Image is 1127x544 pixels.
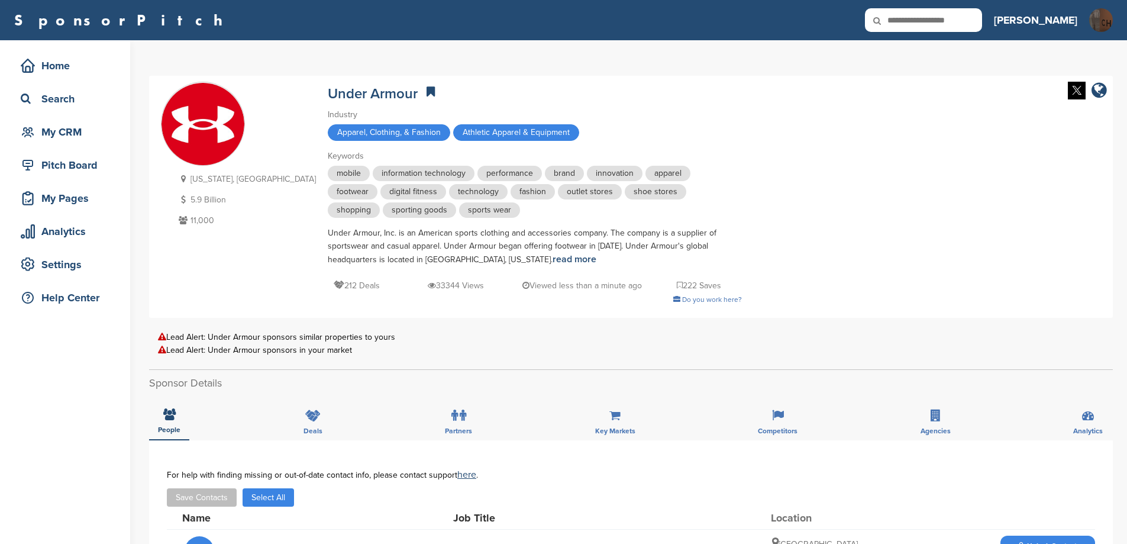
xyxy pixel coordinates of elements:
[12,284,118,311] a: Help Center
[453,124,579,141] span: Athletic Apparel & Equipment
[12,185,118,212] a: My Pages
[162,83,244,166] img: Sponsorpitch & Under Armour
[771,513,860,523] div: Location
[243,488,294,507] button: Select All
[558,184,622,199] span: outlet stores
[328,184,377,199] span: footwear
[167,488,237,507] button: Save Contacts
[18,121,118,143] div: My CRM
[673,295,742,304] a: Do you work here?
[383,202,456,218] span: sporting goods
[12,251,118,278] a: Settings
[167,470,1095,479] div: For help with finding missing or out-of-date contact info, please contact support .
[1092,82,1107,101] a: company link
[758,427,797,434] span: Competitors
[373,166,474,181] span: information technology
[158,346,1104,355] div: Lead Alert: Under Armour sponsors in your market
[453,513,631,523] div: Job Title
[176,192,316,207] p: 5.9 Billion
[921,427,951,434] span: Agencies
[625,184,686,199] span: shoe stores
[334,278,380,293] p: 212 Deals
[328,108,742,121] div: Industry
[522,278,642,293] p: Viewed less than a minute ago
[449,184,508,199] span: technology
[677,278,721,293] p: 222 Saves
[328,150,742,163] div: Keywords
[18,287,118,308] div: Help Center
[158,333,1104,342] div: Lead Alert: Under Armour sponsors similar properties to yours
[511,184,555,199] span: fashion
[18,188,118,209] div: My Pages
[553,253,596,265] a: read more
[12,118,118,146] a: My CRM
[459,202,520,218] span: sports wear
[18,221,118,242] div: Analytics
[428,278,484,293] p: 33344 Views
[328,85,418,102] a: Under Armour
[12,152,118,179] a: Pitch Board
[457,469,476,481] a: here
[1068,82,1086,99] img: Twitter white
[303,427,322,434] span: Deals
[477,166,542,181] span: performance
[14,12,230,28] a: SponsorPitch
[176,213,316,228] p: 11,000
[158,426,180,433] span: People
[12,85,118,112] a: Search
[994,7,1077,33] a: [PERSON_NAME]
[328,227,742,266] div: Under Armour, Inc. is an American sports clothing and accessories company. The company is a suppl...
[545,166,584,181] span: brand
[380,184,446,199] span: digital fitness
[645,166,690,181] span: apparel
[328,166,370,181] span: mobile
[18,88,118,110] div: Search
[595,427,635,434] span: Key Markets
[182,513,312,523] div: Name
[12,218,118,245] a: Analytics
[149,375,1113,391] h2: Sponsor Details
[994,12,1077,28] h3: [PERSON_NAME]
[445,427,472,434] span: Partners
[328,124,450,141] span: Apparel, Clothing, & Fashion
[12,52,118,79] a: Home
[328,202,380,218] span: shopping
[587,166,642,181] span: innovation
[18,254,118,275] div: Settings
[1073,427,1103,434] span: Analytics
[682,295,742,304] span: Do you work here?
[18,55,118,76] div: Home
[176,172,316,186] p: [US_STATE], [GEOGRAPHIC_DATA]
[18,154,118,176] div: Pitch Board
